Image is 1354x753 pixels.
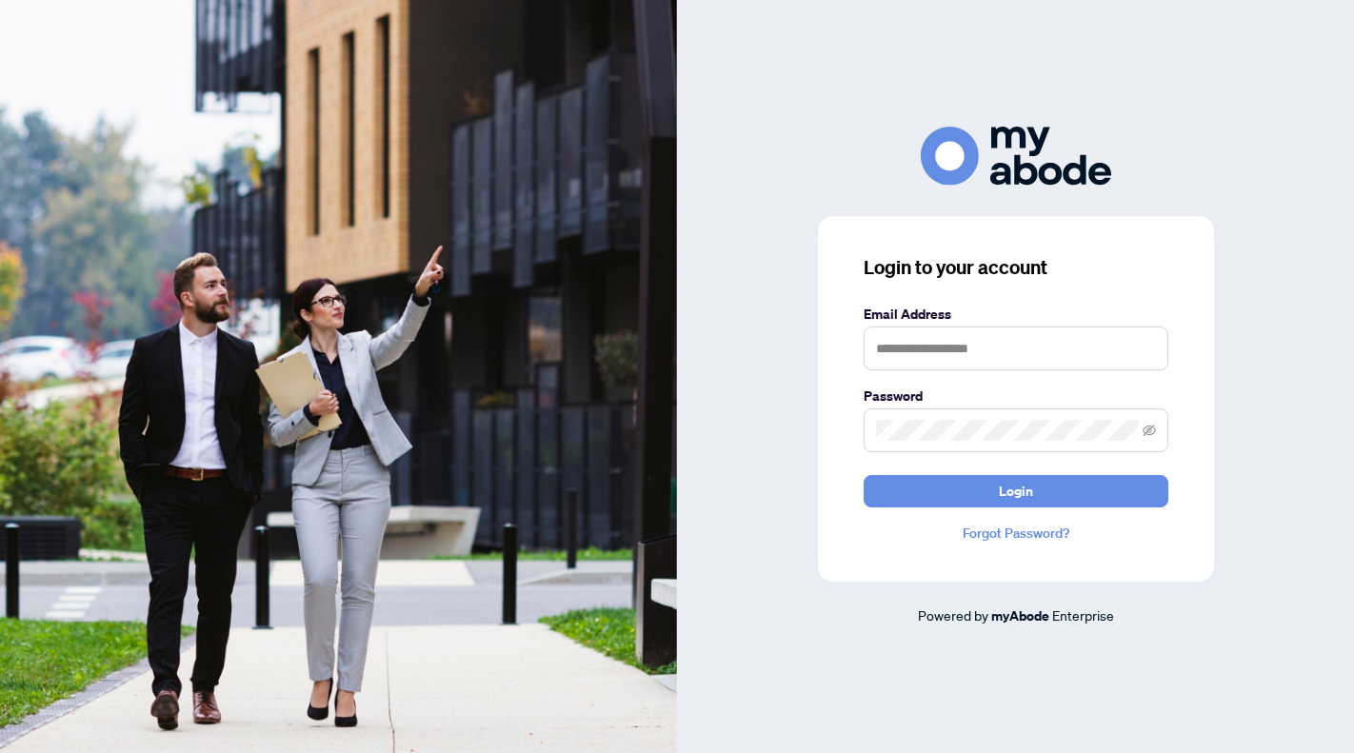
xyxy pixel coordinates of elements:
[1143,424,1156,437] span: eye-invisible
[999,476,1033,506] span: Login
[921,127,1111,185] img: ma-logo
[1052,606,1114,624] span: Enterprise
[918,606,988,624] span: Powered by
[864,254,1168,281] h3: Login to your account
[864,475,1168,507] button: Login
[864,304,1168,325] label: Email Address
[864,386,1168,406] label: Password
[864,523,1168,544] a: Forgot Password?
[991,605,1049,626] a: myAbode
